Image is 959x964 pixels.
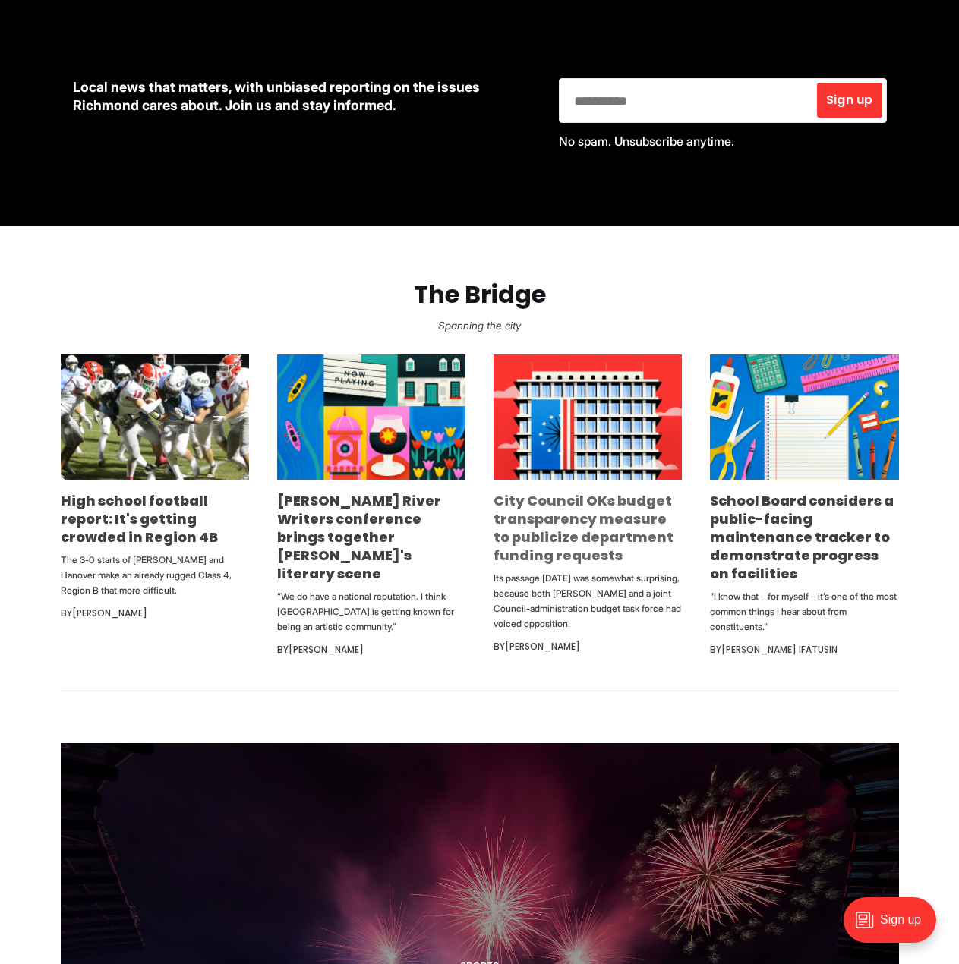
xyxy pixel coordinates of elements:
a: City Council OKs budget transparency measure to publicize department funding requests [494,491,674,565]
div: By [61,604,249,622]
img: High school football report: It's getting crowded in Region 4B [61,354,249,480]
div: By [710,641,898,659]
p: Local news that matters, with unbiased reporting on the issues Richmond cares about. Join us and ... [73,78,535,115]
img: School Board considers a public-facing maintenance tracker to demonstrate progress on facilities [710,354,898,480]
p: Spanning the city [24,315,935,336]
span: No spam. Unsubscribe anytime. [559,134,734,149]
p: “We do have a national reputation. I think [GEOGRAPHIC_DATA] is getting known for being an artist... [277,589,465,635]
button: Sign up [817,83,882,118]
p: "I know that – for myself – it’s one of the most common things I hear about from constituents." [710,589,898,635]
div: By [494,638,682,656]
span: Sign up [826,94,872,106]
a: [PERSON_NAME] [289,643,364,656]
a: [PERSON_NAME] River Writers conference brings together [PERSON_NAME]'s literary scene [277,491,441,583]
p: The 3-0 starts of [PERSON_NAME] and Hanover make an already rugged Class 4, Region B that more di... [61,553,249,598]
a: School Board considers a public-facing maintenance tracker to demonstrate progress on facilities [710,491,894,583]
img: City Council OKs budget transparency measure to publicize department funding requests [494,354,682,480]
a: [PERSON_NAME] Ifatusin [721,643,838,656]
p: Its passage [DATE] was somewhat surprising, because both [PERSON_NAME] and a joint Council-admini... [494,571,682,632]
img: James River Writers conference brings together Richmond's literary scene [277,354,465,480]
a: [PERSON_NAME] [72,606,147,619]
a: [PERSON_NAME] [505,640,580,653]
h2: The Bridge [24,281,935,309]
a: High school football report: It's getting crowded in Region 4B [61,491,218,547]
iframe: portal-trigger [831,890,959,964]
div: By [277,641,465,659]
